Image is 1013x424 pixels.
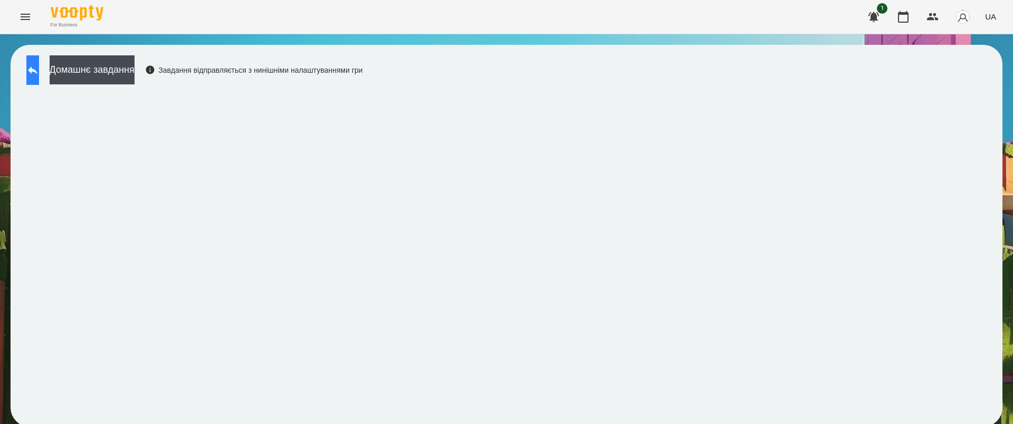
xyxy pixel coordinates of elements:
span: 1 [877,3,887,14]
img: Voopty Logo [51,5,103,21]
img: avatar_s.png [955,9,970,24]
button: Домашнє завдання [50,55,135,84]
button: UA [981,7,1000,26]
div: Завдання відправляється з нинішніми налаштуваннями гри [145,65,363,75]
span: UA [985,11,996,22]
button: Menu [13,4,38,30]
span: For Business [51,22,103,28]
